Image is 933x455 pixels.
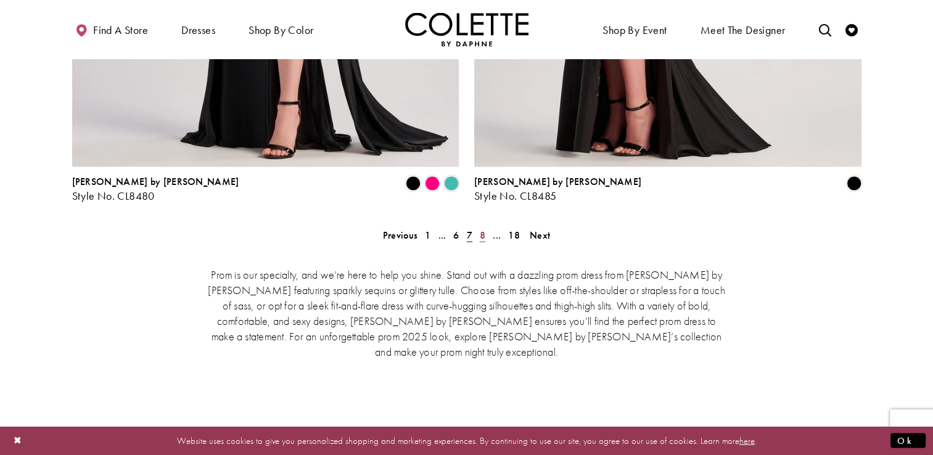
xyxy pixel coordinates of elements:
span: 18 [508,229,520,242]
span: Style No. CL8480 [72,189,155,203]
span: Shop by color [245,12,316,46]
div: Colette by Daphne Style No. CL8480 [72,176,239,202]
span: [PERSON_NAME] by [PERSON_NAME] [72,175,239,188]
span: ... [493,229,501,242]
a: 8 [476,226,489,244]
span: Dresses [181,24,215,36]
span: 1 [425,229,430,242]
a: 1 [421,226,434,244]
span: ... [438,229,446,242]
a: 18 [504,226,524,244]
span: Style No. CL8485 [474,189,556,203]
span: Next [530,229,550,242]
i: Black [847,176,861,191]
span: Shop by color [249,24,313,36]
a: here [739,434,755,446]
span: [PERSON_NAME] by [PERSON_NAME] [474,175,641,188]
a: Meet the designer [697,12,789,46]
p: Prom is our specialty, and we’re here to help you shine. Stand out with a dazzling prom dress fro... [205,267,729,359]
a: Check Wishlist [842,12,861,46]
span: Current page [463,226,476,244]
i: Turquoise [444,176,459,191]
span: Shop By Event [602,24,667,36]
a: Find a store [72,12,151,46]
a: Next Page [526,226,554,244]
button: Close Dialog [7,430,28,451]
span: Find a store [93,24,148,36]
button: Submit Dialog [890,433,926,448]
span: Meet the designer [701,24,786,36]
span: Shop By Event [599,12,670,46]
a: Visit Home Page [405,12,528,46]
i: Hot Pink [425,176,440,191]
a: ... [434,226,450,244]
img: Colette by Daphne [405,12,528,46]
span: 6 [453,229,459,242]
span: 7 [467,229,472,242]
a: ... [489,226,504,244]
a: 6 [450,226,462,244]
a: Toggle search [815,12,834,46]
span: Previous [383,229,417,242]
span: Dresses [178,12,218,46]
span: 8 [480,229,485,242]
i: Black [406,176,421,191]
div: Colette by Daphne Style No. CL8485 [474,176,641,202]
a: Prev Page [379,226,421,244]
p: Website uses cookies to give you personalized shopping and marketing experiences. By continuing t... [89,432,844,449]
